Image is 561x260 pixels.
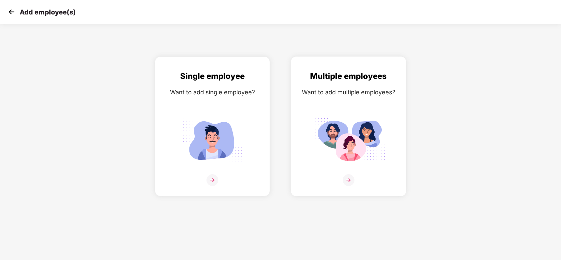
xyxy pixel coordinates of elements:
img: svg+xml;base64,PHN2ZyB4bWxucz0iaHR0cDovL3d3dy53My5vcmcvMjAwMC9zdmciIHdpZHRoPSIzNiIgaGVpZ2h0PSIzNi... [207,174,218,186]
img: svg+xml;base64,PHN2ZyB4bWxucz0iaHR0cDovL3d3dy53My5vcmcvMjAwMC9zdmciIGlkPSJTaW5nbGVfZW1wbG95ZWUiIH... [176,115,249,166]
p: Add employee(s) [20,8,76,16]
img: svg+xml;base64,PHN2ZyB4bWxucz0iaHR0cDovL3d3dy53My5vcmcvMjAwMC9zdmciIHdpZHRoPSIzNiIgaGVpZ2h0PSIzNi... [343,174,354,186]
div: Want to add single employee? [162,87,263,97]
img: svg+xml;base64,PHN2ZyB4bWxucz0iaHR0cDovL3d3dy53My5vcmcvMjAwMC9zdmciIGlkPSJNdWx0aXBsZV9lbXBsb3llZS... [312,115,385,166]
div: Single employee [162,70,263,83]
div: Multiple employees [298,70,399,83]
img: svg+xml;base64,PHN2ZyB4bWxucz0iaHR0cDovL3d3dy53My5vcmcvMjAwMC9zdmciIHdpZHRoPSIzMCIgaGVpZ2h0PSIzMC... [7,7,16,17]
div: Want to add multiple employees? [298,87,399,97]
